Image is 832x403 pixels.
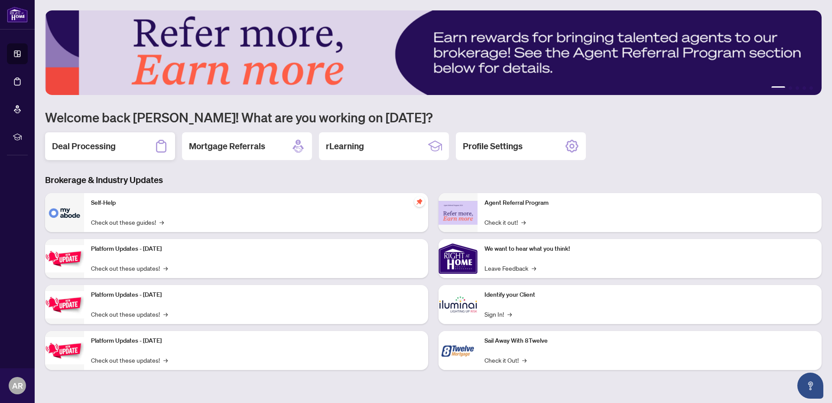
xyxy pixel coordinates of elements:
[45,245,84,272] img: Platform Updates - July 21, 2025
[414,197,425,207] span: pushpin
[484,309,512,319] a: Sign In!→
[45,109,822,125] h1: Welcome back [PERSON_NAME]! What are you working on [DATE]?
[163,309,168,319] span: →
[52,140,116,152] h2: Deal Processing
[521,217,526,227] span: →
[439,331,478,370] img: Sail Away With 8Twelve
[484,244,815,254] p: We want to hear what you think!
[163,355,168,365] span: →
[91,355,168,365] a: Check out these updates!→
[45,174,822,186] h3: Brokerage & Industry Updates
[91,309,168,319] a: Check out these updates!→
[7,7,28,23] img: logo
[439,285,478,324] img: Identify your Client
[803,86,806,90] button: 4
[91,198,421,208] p: Self-Help
[91,290,421,300] p: Platform Updates - [DATE]
[484,217,526,227] a: Check it out!→
[189,140,265,152] h2: Mortgage Referrals
[326,140,364,152] h2: rLearning
[797,373,823,399] button: Open asap
[45,291,84,318] img: Platform Updates - July 8, 2025
[91,244,421,254] p: Platform Updates - [DATE]
[484,290,815,300] p: Identify your Client
[796,86,799,90] button: 3
[809,86,813,90] button: 5
[484,355,526,365] a: Check it Out!→
[484,336,815,346] p: Sail Away With 8Twelve
[484,263,536,273] a: Leave Feedback→
[463,140,523,152] h2: Profile Settings
[522,355,526,365] span: →
[532,263,536,273] span: →
[163,263,168,273] span: →
[439,201,478,225] img: Agent Referral Program
[91,217,164,227] a: Check out these guides!→
[45,337,84,364] img: Platform Updates - June 23, 2025
[439,239,478,278] img: We want to hear what you think!
[507,309,512,319] span: →
[45,10,822,95] img: Slide 0
[91,263,168,273] a: Check out these updates!→
[484,198,815,208] p: Agent Referral Program
[12,380,23,392] span: AR
[91,336,421,346] p: Platform Updates - [DATE]
[771,86,785,90] button: 1
[159,217,164,227] span: →
[45,193,84,232] img: Self-Help
[789,86,792,90] button: 2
